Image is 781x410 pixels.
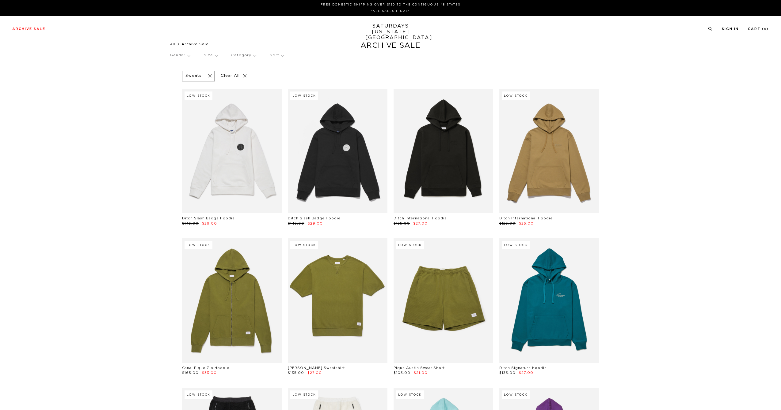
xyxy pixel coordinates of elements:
p: Gender [170,48,190,62]
div: Low Stock [185,91,212,100]
div: Low Stock [185,390,212,399]
span: $25.00 [519,222,534,225]
a: [PERSON_NAME] Sweatshirt [288,366,345,370]
p: Clear All [218,71,250,81]
span: $135.00 [394,222,410,225]
div: Low Stock [502,91,530,100]
span: $145.00 [182,222,199,225]
span: $33.00 [202,371,217,375]
span: $145.00 [288,222,304,225]
a: Sign In [722,27,739,31]
p: Size [204,48,217,62]
p: Sort [270,48,284,62]
div: Low Stock [502,390,530,399]
span: $105.00 [394,371,410,375]
div: Low Stock [185,241,212,249]
small: 0 [764,28,767,31]
span: $135.00 [288,371,304,375]
div: Low Stock [290,241,318,249]
span: $27.00 [413,222,428,225]
p: Category [231,48,256,62]
a: All [170,42,175,46]
span: $29.00 [308,222,323,225]
div: Low Stock [290,390,318,399]
div: Low Stock [290,91,318,100]
span: $165.00 [182,371,199,375]
a: Cart (0) [748,27,769,31]
div: Low Stock [502,241,530,249]
a: Ditch Slash Badge Hoodie [182,217,235,220]
div: Low Stock [396,390,424,399]
p: Sweats [185,73,202,79]
div: Low Stock [396,241,424,249]
a: Ditch International Hoodie [394,217,447,220]
a: Archive Sale [12,27,45,31]
a: Ditch Signature Hoodie [499,366,547,370]
p: *ALL SALES FINAL* [15,9,766,13]
p: FREE DOMESTIC SHIPPING OVER $150 TO THE CONTIGUOUS 48 STATES [15,2,766,7]
a: Ditch International Hoodie [499,217,553,220]
a: Canal Pique Zip Hoodie [182,366,229,370]
a: SATURDAYS[US_STATE][GEOGRAPHIC_DATA] [365,23,416,41]
a: Pique Austin Sweat Short [394,366,445,370]
span: $21.00 [414,371,428,375]
span: $27.00 [307,371,322,375]
span: $27.00 [519,371,533,375]
span: $135.00 [499,371,516,375]
a: Ditch Slash Badge Hoodie [288,217,341,220]
span: $29.00 [202,222,217,225]
span: Archive Sale [181,42,209,46]
span: $125.00 [499,222,516,225]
